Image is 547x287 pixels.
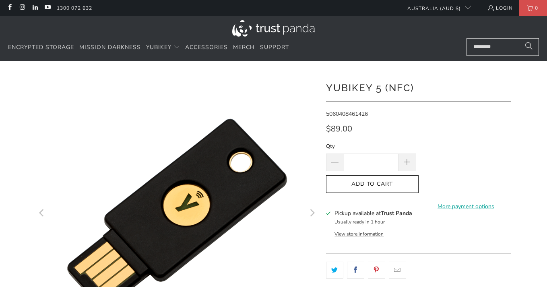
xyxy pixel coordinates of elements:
a: Trust Panda Australia on Facebook [6,5,13,11]
a: Email this to a friend [389,262,406,279]
span: Merch [233,43,255,51]
a: Share this on Twitter [326,262,343,279]
small: Usually ready in 1 hour [334,219,385,225]
a: Support [260,38,289,57]
h1: YubiKey 5 (NFC) [326,79,511,95]
a: Share this on Facebook [347,262,364,279]
a: Mission Darkness [79,38,141,57]
a: Encrypted Storage [8,38,74,57]
h3: Pickup available at [334,209,412,217]
img: Trust Panda Australia [232,20,315,37]
a: More payment options [421,202,511,211]
button: View store information [334,231,384,237]
a: 1300 072 632 [57,4,92,12]
button: Search [519,38,539,56]
span: Support [260,43,289,51]
input: Search... [466,38,539,56]
a: Login [487,4,513,12]
a: Merch [233,38,255,57]
a: Trust Panda Australia on Instagram [19,5,25,11]
span: 5060408461426 [326,110,368,118]
span: Accessories [185,43,228,51]
a: Accessories [185,38,228,57]
nav: Translation missing: en.navigation.header.main_nav [8,38,289,57]
button: Add to Cart [326,175,419,193]
a: Share this on Pinterest [368,262,385,279]
span: Encrypted Storage [8,43,74,51]
span: Mission Darkness [79,43,141,51]
span: $89.00 [326,123,352,134]
span: YubiKey [146,43,171,51]
b: Trust Panda [381,209,412,217]
a: Trust Panda Australia on LinkedIn [31,5,38,11]
label: Qty [326,142,416,151]
a: Trust Panda Australia on YouTube [44,5,51,11]
span: Add to Cart [334,181,410,188]
summary: YubiKey [146,38,180,57]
